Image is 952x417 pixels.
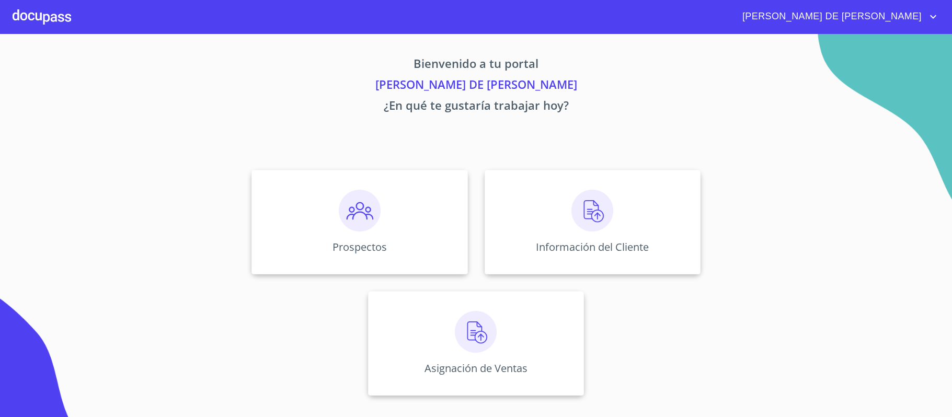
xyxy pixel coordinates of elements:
p: [PERSON_NAME] DE [PERSON_NAME] [154,76,798,97]
p: ¿En qué te gustaría trabajar hoy? [154,97,798,118]
span: [PERSON_NAME] DE [PERSON_NAME] [735,8,927,25]
p: Información del Cliente [536,240,649,254]
img: carga.png [455,311,497,353]
img: prospectos.png [339,190,381,231]
p: Bienvenido a tu portal [154,55,798,76]
p: Asignación de Ventas [425,361,527,375]
img: carga.png [571,190,613,231]
button: account of current user [735,8,939,25]
p: Prospectos [332,240,387,254]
